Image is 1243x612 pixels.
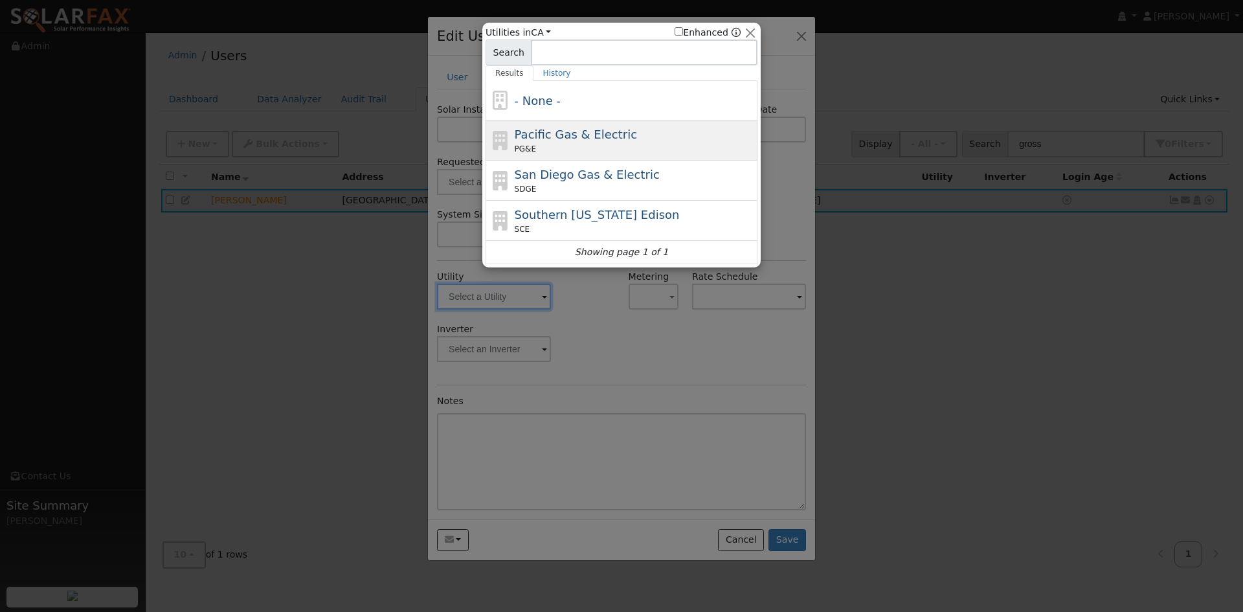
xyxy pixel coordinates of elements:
span: San Diego Gas & Electric [515,168,660,181]
span: Southern [US_STATE] Edison [515,208,680,221]
span: SCE [515,223,530,235]
span: - None - [515,94,561,108]
span: Search [486,40,532,65]
span: SDGE [515,183,537,195]
i: Showing page 1 of 1 [575,245,668,259]
span: PG&E [515,143,536,155]
a: History [533,65,581,81]
a: Results [486,65,533,81]
span: Pacific Gas & Electric [515,128,637,141]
